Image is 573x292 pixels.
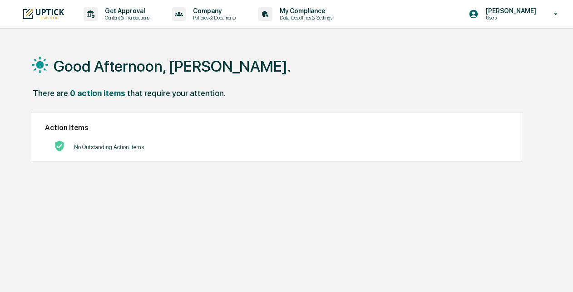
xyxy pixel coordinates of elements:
[98,7,154,15] p: Get Approval
[479,15,541,21] p: Users
[272,15,337,21] p: Data, Deadlines & Settings
[186,15,240,21] p: Policies & Documents
[54,57,291,75] h1: Good Afternoon, [PERSON_NAME].
[45,123,509,132] h2: Action Items
[22,8,65,20] img: logo
[272,7,337,15] p: My Compliance
[186,7,240,15] p: Company
[33,88,68,98] div: There are
[70,88,125,98] div: 0 action items
[98,15,154,21] p: Content & Transactions
[74,144,144,151] p: No Outstanding Action Items
[127,88,226,98] div: that require your attention.
[54,141,65,151] img: No Actions logo
[479,7,541,15] p: [PERSON_NAME]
